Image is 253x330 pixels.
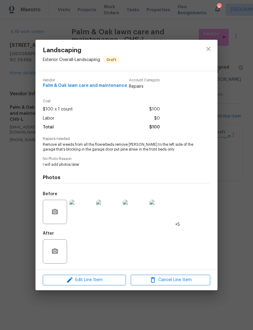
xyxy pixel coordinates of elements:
[43,142,194,152] span: Remove all weeds from all the flowerbeds remove [PERSON_NAME] to the left side of the garage that...
[43,157,210,161] span: No Photo Reason
[133,276,208,284] span: Cancel Line Item
[43,105,73,114] span: $100 x 1 count
[43,58,100,62] span: Exterior Overall - Landscaping
[175,222,180,228] span: +5
[43,175,210,181] h4: Photos
[43,137,210,141] span: Repairs needed
[43,275,126,285] button: Edit Line Item
[45,276,124,284] span: Edit Line Item
[43,192,57,196] h5: Before
[43,47,120,54] span: Landscaping
[149,123,160,132] span: $100
[43,231,54,236] h5: After
[129,83,160,90] span: Repairs
[43,123,54,132] span: Total
[43,78,127,82] span: Vendor
[43,114,54,123] span: Labor
[131,275,210,285] button: Cancel Line Item
[43,83,127,88] span: Palm & Oak lawn care and maintenance
[154,114,160,123] span: $0
[201,42,216,56] button: close
[217,4,221,10] div: 4
[104,57,119,63] span: Draft
[43,99,160,103] span: Cost
[43,162,194,167] span: I will add photos later
[129,78,160,82] span: Account Category
[149,105,160,114] span: $100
